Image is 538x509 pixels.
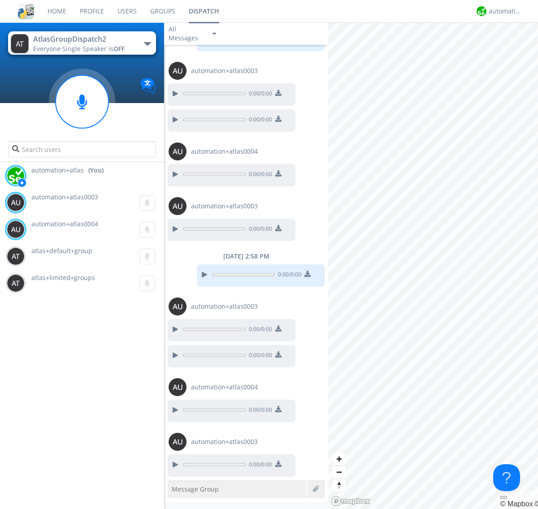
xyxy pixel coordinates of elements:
[33,34,134,44] div: AtlasGroupDispatch2
[31,246,92,255] span: atlas+default+group
[169,378,187,396] img: 373638.png
[493,464,520,491] iframe: Toggle Customer Support
[246,90,272,99] span: 0:00 / 0:00
[191,147,258,156] span: automation+atlas0004
[7,247,25,265] img: 373638.png
[169,142,187,160] img: 373638.png
[8,141,156,157] input: Search users
[333,453,346,466] button: Zoom in
[191,302,258,311] span: automation+atlas0003
[246,351,272,361] span: 0:00 / 0:00
[275,325,282,332] img: download media button
[246,406,272,416] span: 0:00 / 0:00
[275,90,282,96] img: download media button
[213,33,216,35] img: caret-down-sm.svg
[88,166,104,175] div: (You)
[304,271,311,277] img: download media button
[169,197,187,215] img: 373638.png
[7,274,25,292] img: 373638.png
[31,193,98,201] span: automation+atlas0003
[164,252,328,261] div: [DATE] 2:58 PM
[8,31,156,55] button: AtlasGroupDispatch2Everyone·Single Speaker isOFF
[275,116,282,122] img: download media button
[31,273,95,282] span: atlas+limited+groups
[169,433,187,451] img: 373638.png
[275,406,282,412] img: download media button
[169,298,187,315] img: 373638.png
[500,500,533,508] a: Mapbox
[246,225,272,235] span: 0:00 / 0:00
[7,194,25,211] img: 373638.png
[246,461,272,470] span: 0:00 / 0:00
[169,25,204,43] div: All Messages
[18,3,34,19] img: cddb5a64eb264b2086981ab96f4c1ba7
[275,170,282,177] img: download media button
[246,325,272,335] span: 0:00 / 0:00
[7,220,25,238] img: 373638.png
[275,461,282,467] img: download media button
[246,170,272,180] span: 0:00 / 0:00
[191,202,258,211] span: automation+atlas0003
[191,383,258,392] span: automation+atlas0004
[113,44,125,53] span: OFF
[33,44,134,53] div: Everyone ·
[333,466,346,479] button: Zoom out
[331,496,370,506] a: Mapbox logo
[191,66,258,75] span: automation+atlas0003
[275,225,282,231] img: download media button
[477,6,486,16] img: d2d01cd9b4174d08988066c6d424eccd
[275,351,282,358] img: download media button
[62,44,125,53] span: Single Speaker is
[140,78,156,94] img: Translation enabled
[489,7,522,16] div: automation+atlas
[169,62,187,80] img: 373638.png
[31,220,98,228] span: automation+atlas0004
[7,167,25,185] img: d2d01cd9b4174d08988066c6d424eccd
[246,116,272,125] span: 0:00 / 0:00
[11,34,29,53] img: 373638.png
[31,166,84,175] span: automation+atlas
[275,271,301,280] span: 0:00 / 0:00
[333,479,346,492] button: Reset bearing to north
[500,496,507,499] button: Toggle attribution
[191,437,258,446] span: automation+atlas0003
